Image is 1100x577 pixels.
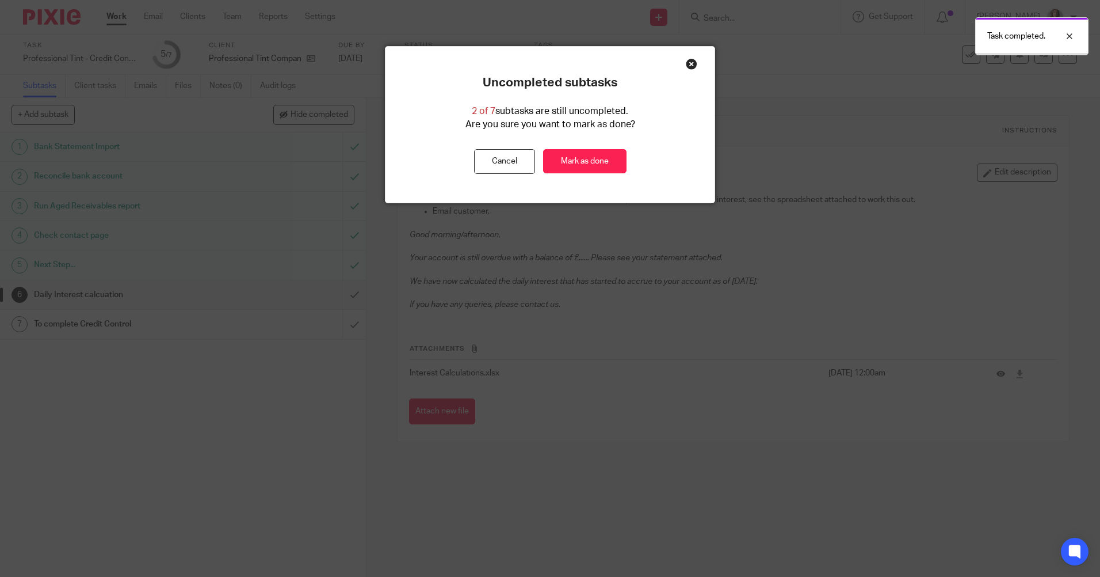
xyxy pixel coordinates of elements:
[483,75,617,90] p: Uncompleted subtasks
[543,149,627,174] a: Mark as done
[474,149,535,174] button: Cancel
[987,31,1045,42] p: Task completed.
[472,107,495,116] span: 2 of 7
[465,118,635,131] p: Are you sure you want to mark as done?
[472,105,628,118] p: subtasks are still uncompleted.
[686,58,697,70] div: Close this dialog window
